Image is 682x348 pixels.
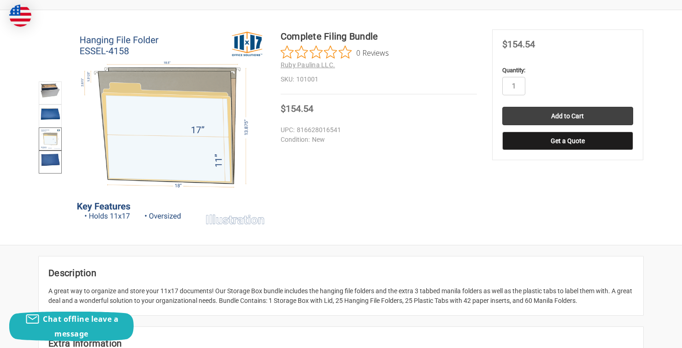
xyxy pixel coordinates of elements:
dd: New [281,135,473,145]
img: Complete Filing Bundle [40,83,60,98]
img: Complete Filing Bundle [40,106,60,121]
dd: 101001 [281,75,477,84]
img: duty and tax information for United States [9,5,31,27]
dt: Condition: [281,135,310,145]
label: Quantity: [502,66,633,75]
button: Chat offline leave a message [9,312,134,341]
a: Ruby Paulina LLC. [281,61,335,69]
span: Chat offline leave a message [43,314,118,339]
button: Rated 0 out of 5 stars from 0 reviews. Jump to reviews. [281,46,389,59]
h1: Complete Filing Bundle [281,29,477,43]
input: Add to Cart [502,107,633,125]
button: Get a Quote [502,132,633,150]
span: $154.54 [502,39,535,50]
img: Complete Filing Bundle [69,29,265,226]
dt: SKU: [281,75,294,84]
img: Complete Filing Bundle [40,152,60,168]
span: $154.54 [281,103,313,114]
dd: 816628016541 [281,125,473,135]
dt: UPC: [281,125,294,135]
span: 0 Reviews [356,46,389,59]
img: Complete Filing Bundle [40,129,60,149]
h2: Description [48,266,634,280]
div: A great way to organize and store your 11x17 documents! Our Storage Box bundle includes the hangi... [48,286,634,306]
